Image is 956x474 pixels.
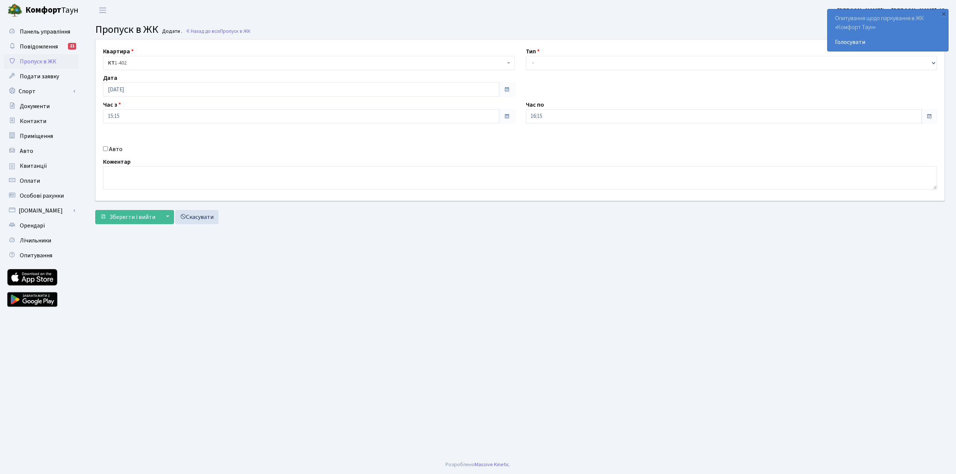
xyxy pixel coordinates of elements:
[4,144,78,158] a: Авто
[220,28,251,35] span: Пропуск в ЖК
[4,248,78,263] a: Опитування
[20,251,52,260] span: Опитування
[20,43,58,51] span: Повідомлення
[4,39,78,54] a: Повідомлення21
[95,22,158,37] span: Пропуск в ЖК
[4,173,78,188] a: Оплати
[4,99,78,114] a: Документи
[20,222,45,230] span: Орендарі
[837,6,947,15] a: [PERSON_NAME]’єв [PERSON_NAME]. Ю.
[103,157,131,166] label: Коментар
[828,9,948,51] div: Опитування щодо паркування в ЖК «Комфорт Таун»
[4,158,78,173] a: Квитанції
[4,69,78,84] a: Подати заявку
[25,4,78,17] span: Таун
[109,213,155,221] span: Зберегти і вийти
[20,177,40,185] span: Оплати
[103,73,117,82] label: Дата
[20,132,53,140] span: Приміщення
[526,47,540,56] label: Тип
[20,117,46,125] span: Контакти
[475,461,509,468] a: Massive Kinetic
[20,57,56,66] span: Пропуск в ЖК
[95,210,160,224] button: Зберегти і вийти
[93,4,112,16] button: Переключити навігацію
[446,461,510,469] div: Розроблено .
[4,218,78,233] a: Орендарі
[835,38,941,47] a: Голосувати
[186,28,251,35] a: Назад до всіхПропуск в ЖК
[4,54,78,69] a: Пропуск в ЖК
[161,28,182,35] small: Додати .
[25,4,61,16] b: Комфорт
[4,84,78,99] a: Спорт
[4,188,78,203] a: Особові рахунки
[103,100,121,109] label: Час з
[20,162,47,170] span: Квитанції
[4,24,78,39] a: Панель управління
[4,114,78,129] a: Контакти
[526,100,544,109] label: Час по
[68,43,76,50] div: 21
[20,236,51,245] span: Лічильники
[103,56,515,70] span: <b>КТ</b>&nbsp;&nbsp;&nbsp;&nbsp;1-402
[20,102,50,110] span: Документи
[108,59,115,67] b: КТ
[109,145,122,154] label: Авто
[4,203,78,218] a: [DOMAIN_NAME]
[20,72,59,81] span: Подати заявку
[108,59,505,67] span: <b>КТ</b>&nbsp;&nbsp;&nbsp;&nbsp;1-402
[7,3,22,18] img: logo.png
[20,147,33,155] span: Авто
[20,28,70,36] span: Панель управління
[175,210,218,224] a: Скасувати
[4,129,78,144] a: Приміщення
[4,233,78,248] a: Лічильники
[20,192,64,200] span: Особові рахунки
[940,10,947,18] div: ×
[103,47,134,56] label: Квартира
